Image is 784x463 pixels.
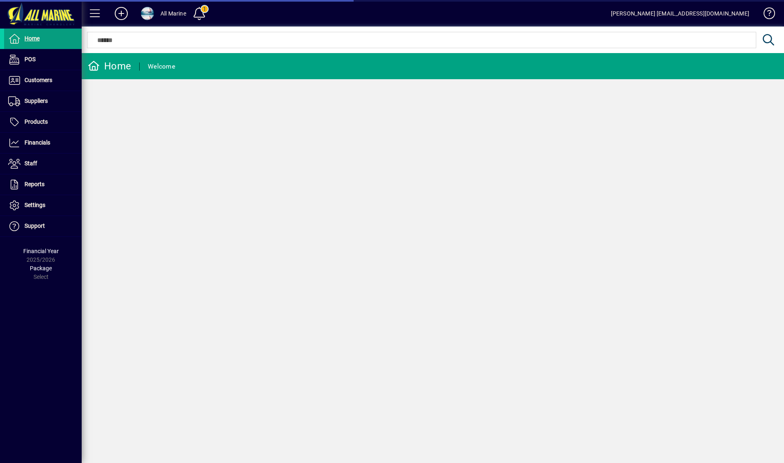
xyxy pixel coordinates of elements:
span: Financials [24,139,50,146]
span: Reports [24,181,45,187]
div: Home [88,60,131,73]
span: Suppliers [24,98,48,104]
a: Knowledge Base [757,2,774,28]
span: Customers [24,77,52,83]
span: Settings [24,202,45,208]
button: Profile [134,6,160,21]
a: Financials [4,133,82,153]
span: Support [24,223,45,229]
a: Products [4,112,82,132]
a: Settings [4,195,82,216]
a: Support [4,216,82,236]
a: Reports [4,174,82,195]
div: All Marine [160,7,186,20]
span: Staff [24,160,37,167]
a: POS [4,49,82,70]
div: Welcome [148,60,175,73]
a: Customers [4,70,82,91]
span: POS [24,56,36,62]
a: Staff [4,154,82,174]
span: Package [30,265,52,272]
span: Home [24,35,40,42]
a: Suppliers [4,91,82,111]
div: [PERSON_NAME] [EMAIL_ADDRESS][DOMAIN_NAME] [611,7,749,20]
span: Financial Year [23,248,59,254]
span: Products [24,118,48,125]
button: Add [108,6,134,21]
